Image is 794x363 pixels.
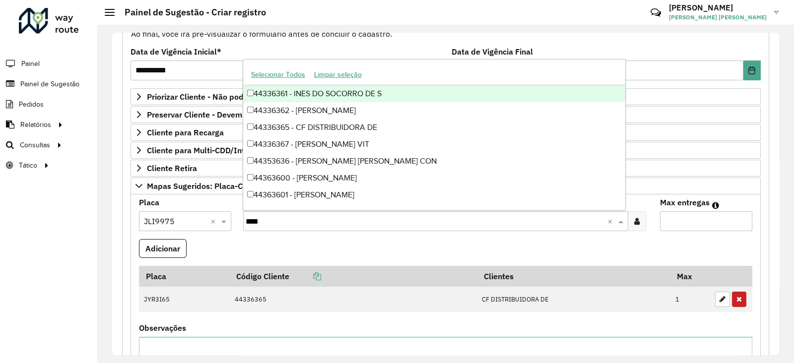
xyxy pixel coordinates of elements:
[19,99,44,110] span: Pedidos
[139,287,229,312] td: JYR3I65
[712,201,719,209] em: Máximo de clientes que serão colocados na mesma rota com os clientes informados
[477,287,670,312] td: CF DISTRIBUIDORA DE
[20,120,51,130] span: Relatórios
[243,153,626,170] div: 44353636 - [PERSON_NAME] [PERSON_NAME] CON
[131,142,761,159] a: Cliente para Multi-CDD/Internalização
[139,266,229,287] th: Placa
[131,106,761,123] a: Preservar Cliente - Devem ficar no buffer, não roteirizar
[131,124,761,141] a: Cliente para Recarga
[452,46,533,58] label: Data de Vigência Final
[147,164,197,172] span: Cliente Retira
[20,140,50,150] span: Consultas
[147,111,349,119] span: Preservar Cliente - Devem ficar no buffer, não roteirizar
[139,196,159,208] label: Placa
[670,287,710,312] td: 1
[229,287,477,312] td: 44336365
[210,215,219,227] span: Clear all
[243,102,626,119] div: 44336362 - [PERSON_NAME]
[229,266,477,287] th: Código Cliente
[131,88,761,105] a: Priorizar Cliente - Não podem ficar no buffer
[131,178,761,194] a: Mapas Sugeridos: Placa-Cliente
[670,266,710,287] th: Max
[131,46,221,58] label: Data de Vigência Inicial
[20,79,79,89] span: Painel de Sugestão
[243,136,626,153] div: 44336367 - [PERSON_NAME] VIT
[743,60,761,80] button: Choose Date
[19,160,37,171] span: Tático
[477,266,670,287] th: Clientes
[115,7,266,18] h2: Painel de Sugestão - Criar registro
[310,67,366,82] button: Limpar seleção
[131,160,761,177] a: Cliente Retira
[243,119,626,136] div: 44336365 - CF DISTRIBUIDORA DE
[139,322,186,334] label: Observações
[147,182,264,190] span: Mapas Sugeridos: Placa-Cliente
[147,93,309,101] span: Priorizar Cliente - Não podem ficar no buffer
[660,196,710,208] label: Max entregas
[139,239,187,258] button: Adicionar
[147,146,287,154] span: Cliente para Multi-CDD/Internalização
[243,170,626,186] div: 44363600 - [PERSON_NAME]
[243,186,626,203] div: 44363601 - [PERSON_NAME]
[607,215,616,227] span: Clear all
[289,271,321,281] a: Copiar
[21,59,40,69] span: Painel
[243,85,626,102] div: 44336361 - INES DO SOCORRO DE S
[147,128,224,136] span: Cliente para Recarga
[669,3,767,12] h3: [PERSON_NAME]
[669,13,767,22] span: [PERSON_NAME] [PERSON_NAME]
[247,67,310,82] button: Selecionar Todos
[243,59,626,210] ng-dropdown-panel: Options list
[645,2,666,23] a: Contato Rápido
[243,203,626,220] div: 44363602 - [PERSON_NAME]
